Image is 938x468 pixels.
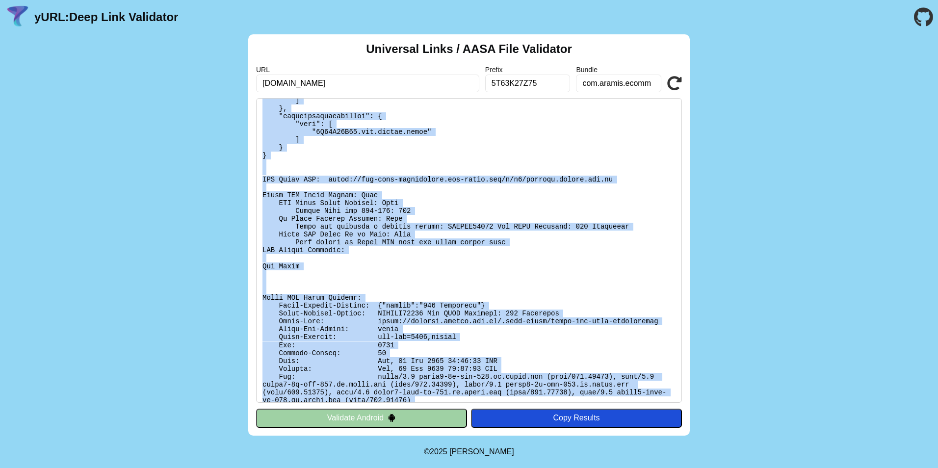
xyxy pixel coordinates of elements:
div: Copy Results [476,414,677,422]
button: Copy Results [471,409,682,427]
label: Bundle [576,66,661,74]
img: yURL Logo [5,4,30,30]
footer: © [424,436,514,468]
img: droidIcon.svg [388,414,396,422]
a: yURL:Deep Link Validator [34,10,178,24]
input: Required [256,75,479,92]
label: Prefix [485,66,571,74]
span: 2025 [430,447,447,456]
input: Optional [576,75,661,92]
button: Validate Android [256,409,467,427]
a: Michael Ibragimchayev's Personal Site [449,447,514,456]
pre: Lorem ipsu do: sitam://consect.adipis.eli.se/.doei-tempo/incid-utl-etdo-magnaaliqua En Adminimv: ... [256,98,682,403]
input: Optional [485,75,571,92]
h2: Universal Links / AASA File Validator [366,42,572,56]
label: URL [256,66,479,74]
